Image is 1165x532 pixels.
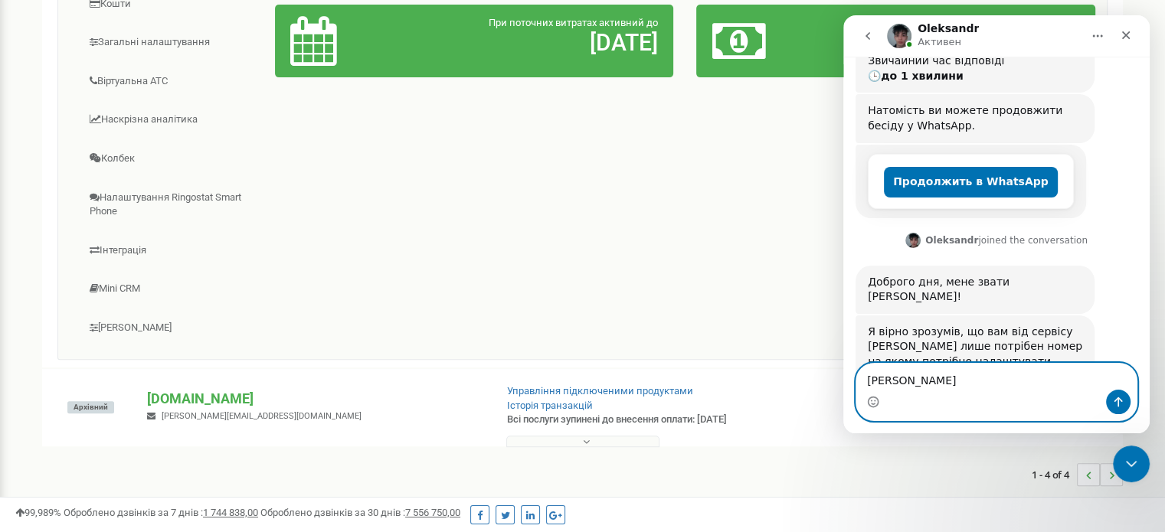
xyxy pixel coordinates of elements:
iframe: Intercom live chat [1113,446,1150,482]
a: Віртуальна АТС [70,63,276,100]
div: Я вірно зрозумів, що вам від сервісу [PERSON_NAME] лише потрібен номер на якому потрібно налаштув... [12,300,251,393]
h2: 504,22 $ [843,30,1080,55]
textarea: Ваше сообщение... [13,348,293,374]
span: Оброблено дзвінків за 30 днів : [260,507,460,518]
span: [PERSON_NAME][EMAIL_ADDRESS][DOMAIN_NAME] [162,411,362,421]
div: Oleksandr говорит… [12,300,294,427]
a: Налаштування Ringostat Smart Phone [70,179,276,230]
a: [PERSON_NAME] [70,309,276,347]
p: Всі послуги зупинені до внесення оплати: [DATE] [507,413,752,427]
u: 7 556 750,00 [405,507,460,518]
div: Я вірно зрозумів, що вам від сервісу [PERSON_NAME] лише потрібен номер на якому потрібно налаштув... [25,309,239,384]
a: Наскрізна аналітика [70,101,276,139]
span: Архівний [67,401,114,413]
a: Загальні налаштування [70,24,276,61]
a: Інтеграція [70,232,276,269]
span: Оброблено дзвінків за 7 днів : [64,507,258,518]
button: Отправить сообщение… [263,374,287,399]
span: 99,989% [15,507,61,518]
u: 1 744 838,00 [203,507,258,518]
a: Колбек [70,140,276,178]
p: [DOMAIN_NAME] [147,389,482,409]
a: Mini CRM [70,270,276,308]
h2: [DATE] [421,30,658,55]
span: При поточних витратах активний до [489,17,658,28]
iframe: Intercom live chat [843,15,1150,433]
a: Історія транзакцій [507,400,593,411]
a: Управління підключеними продуктами [507,385,693,397]
span: 1 - 4 of 4 [1032,463,1077,486]
button: Средство выбора эмодзи [24,380,36,393]
nav: ... [1032,448,1123,501]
